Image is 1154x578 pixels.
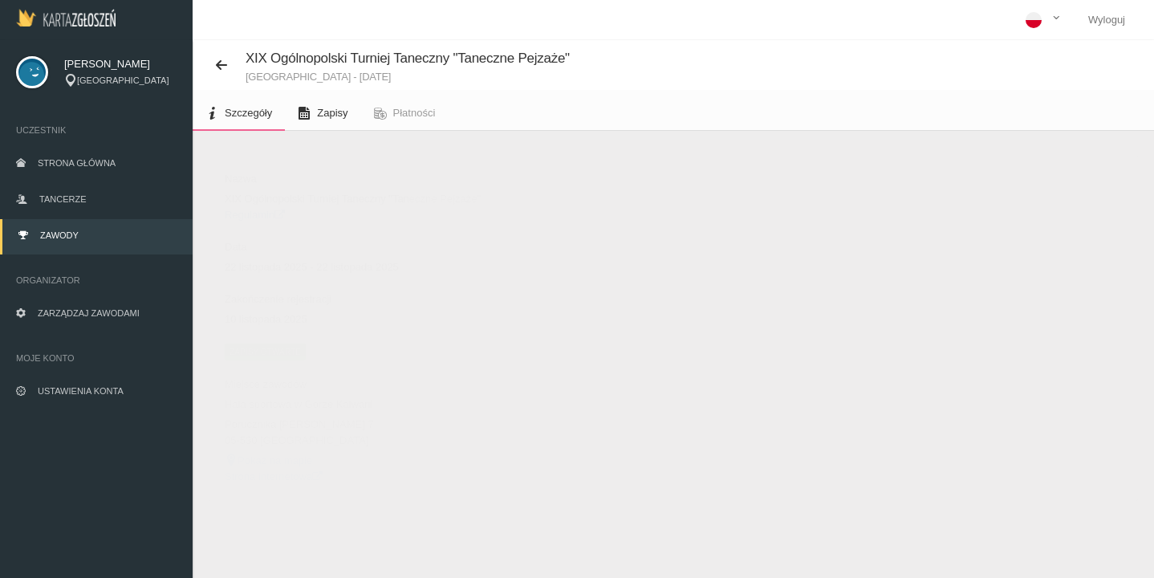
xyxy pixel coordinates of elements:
span: Organizator [16,272,177,288]
img: svg [16,56,48,88]
span: Tancerze [39,194,86,204]
dt: Miejsce zawodów [225,377,665,393]
span: Szczegóły [225,107,272,119]
dd: Porucznika [PERSON_NAME] 7 [225,417,665,433]
a: Szczegóły [193,96,285,131]
img: Logo [16,9,116,26]
small: [GEOGRAPHIC_DATA] - [DATE] [246,71,570,82]
a: Zapisy [285,96,360,131]
a: Pokaż na mapie [225,454,312,466]
span: Moje konto [16,350,177,366]
span: Strona główna [38,158,116,168]
span: Zarządzaj zawodami [38,308,140,318]
dd: Hala sportowa w Górze Kalwarii [225,397,665,413]
a: Strona internetowa [225,470,323,482]
dt: Zakończenie rejestracji [225,291,665,307]
dd: 22 listopada 2025 - 22 listopada 2025 [225,259,665,275]
a: Regulamin [225,209,285,221]
span: Płatności [393,107,436,119]
a: Płatności [361,96,449,131]
span: [PERSON_NAME] [64,56,177,72]
span: Zapisy otwarte [225,344,306,360]
dt: Nazwa [225,171,665,187]
dd: XIX Ogólnopolski Turniej Taneczny "Taneczne Pejzaże" [225,191,665,207]
div: [GEOGRAPHIC_DATA] [64,74,177,88]
dt: Data [225,239,665,255]
dd: 10 listopada 2025 [225,311,665,328]
span: XIX Ogólnopolski Turniej Taneczny "Taneczne Pejzaże" [246,51,570,66]
span: Zapisy [317,107,347,119]
span: Uczestnik [16,122,177,138]
a: Zapisy otwarte [225,345,306,357]
span: Ustawienia konta [38,386,124,396]
dd: 05-530 [GEOGRAPHIC_DATA] [225,433,665,449]
span: Zawody [40,230,79,240]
